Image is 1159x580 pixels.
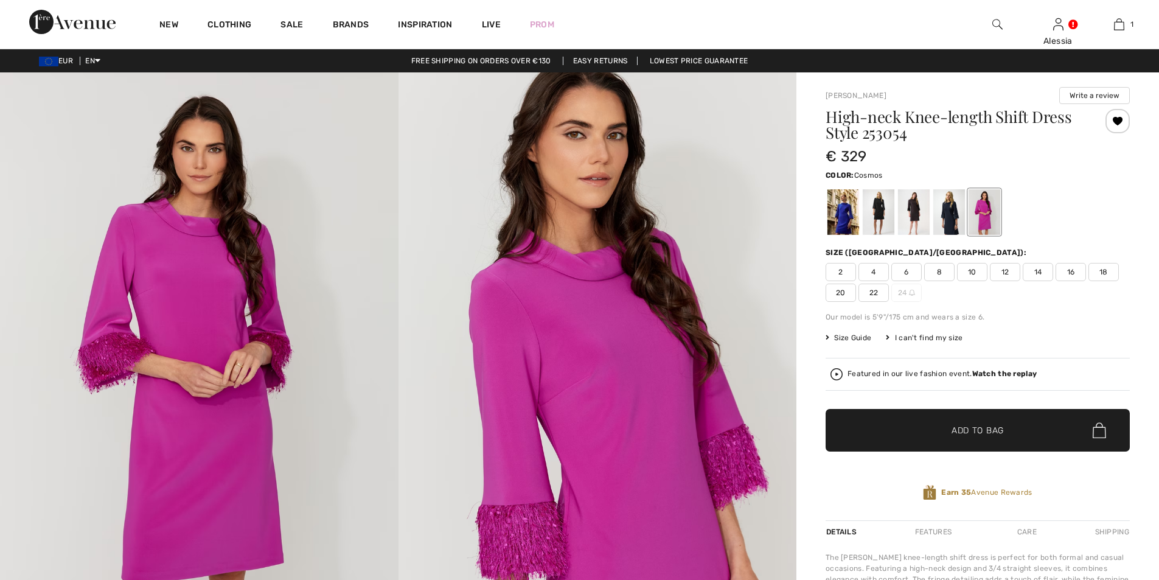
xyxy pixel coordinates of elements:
span: 8 [924,263,955,281]
img: My Info [1053,17,1063,32]
span: Size Guide [826,332,871,343]
span: Inspiration [398,19,452,32]
a: [PERSON_NAME] [826,91,886,100]
a: 1 [1089,17,1149,32]
div: Midnight Blue [933,189,965,235]
div: Royal Sapphire 163 [827,189,859,235]
img: search the website [992,17,1003,32]
span: 12 [990,263,1020,281]
span: EN [85,57,100,65]
a: Prom [530,18,554,31]
span: 10 [957,263,987,281]
span: 22 [858,284,889,302]
div: Details [826,521,860,543]
span: Avenue Rewards [941,487,1032,498]
strong: Earn 35 [941,488,971,497]
div: Size ([GEOGRAPHIC_DATA]/[GEOGRAPHIC_DATA]): [826,247,1029,258]
span: € 329 [826,148,867,165]
span: Cosmos [854,171,883,180]
div: Mocha [898,189,930,235]
img: My Bag [1114,17,1124,32]
span: 20 [826,284,856,302]
a: Sign In [1053,18,1063,30]
img: Bag.svg [1093,422,1106,438]
div: Shipping [1092,521,1130,543]
button: Add to Bag [826,409,1130,452]
div: Care [1007,521,1047,543]
a: New [159,19,178,32]
a: Brands [333,19,369,32]
img: Avenue Rewards [923,484,936,501]
span: 2 [826,263,856,281]
a: Free shipping on orders over €130 [402,57,561,65]
div: Alessia [1028,35,1088,47]
div: Cosmos [969,189,1000,235]
div: Featured in our live fashion event. [847,370,1037,378]
span: 18 [1088,263,1119,281]
span: 24 [891,284,922,302]
img: ring-m.svg [909,290,915,296]
a: Clothing [207,19,251,32]
button: Write a review [1059,87,1130,104]
a: Easy Returns [563,57,638,65]
a: Live [482,18,501,31]
strong: Watch the replay [972,369,1037,378]
div: I can't find my size [886,332,962,343]
span: Color: [826,171,854,180]
a: Lowest Price Guarantee [640,57,758,65]
span: 4 [858,263,889,281]
img: Euro [39,57,58,66]
span: 6 [891,263,922,281]
span: Add to Bag [952,424,1004,437]
span: 1 [1130,19,1133,30]
span: 14 [1023,263,1053,281]
h1: High-neck Knee-length Shift Dress Style 253054 [826,109,1079,141]
img: 1ère Avenue [29,10,116,34]
a: Sale [280,19,303,32]
div: Our model is 5'9"/175 cm and wears a size 6. [826,312,1130,323]
div: Features [905,521,962,543]
span: EUR [39,57,78,65]
div: Black [863,189,894,235]
span: 16 [1056,263,1086,281]
img: Watch the replay [830,368,843,380]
